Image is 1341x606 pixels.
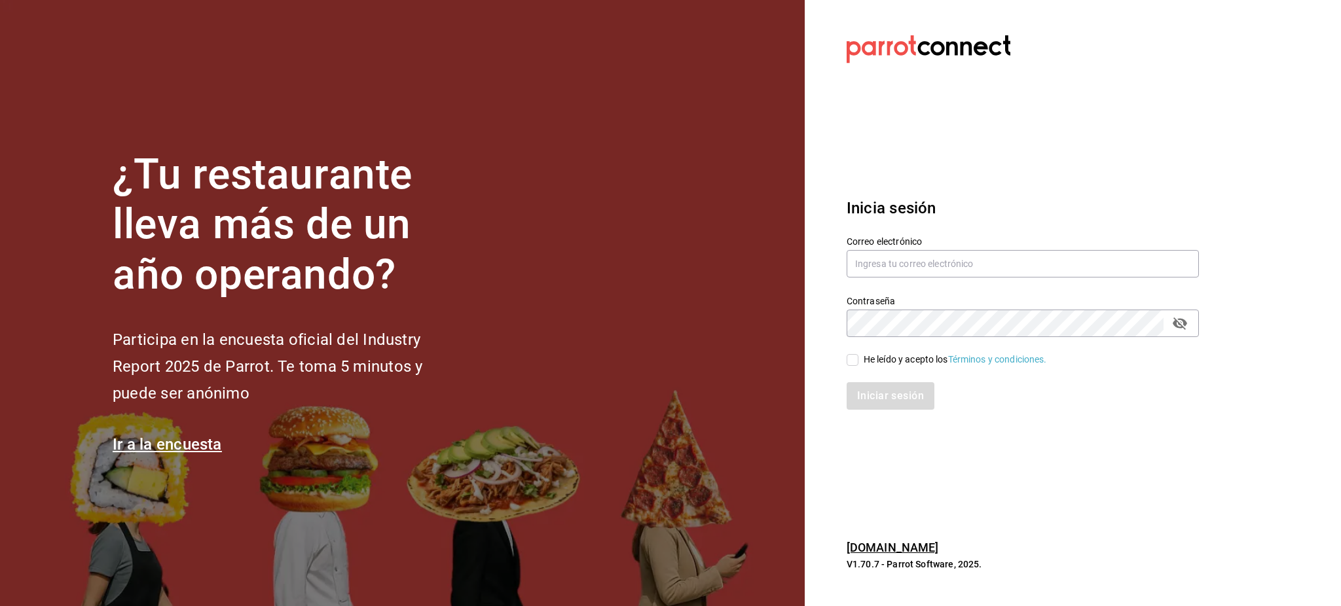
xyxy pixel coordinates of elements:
[847,541,939,554] a: [DOMAIN_NAME]
[847,196,1199,220] h3: Inicia sesión
[113,435,222,454] a: Ir a la encuesta
[948,354,1047,365] a: Términos y condiciones.
[847,558,1199,571] p: V1.70.7 - Parrot Software, 2025.
[864,353,1047,366] div: He leído y acepto los
[113,150,466,300] h1: ¿Tu restaurante lleva más de un año operando?
[847,236,1199,245] label: Correo electrónico
[847,250,1199,277] input: Ingresa tu correo electrónico
[847,296,1199,305] label: Contraseña
[113,327,466,406] h2: Participa en la encuesta oficial del Industry Report 2025 de Parrot. Te toma 5 minutos y puede se...
[1169,312,1191,334] button: passwordField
